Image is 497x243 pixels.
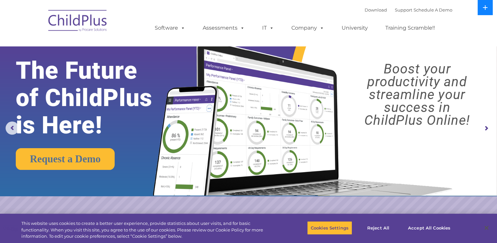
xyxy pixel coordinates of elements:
[335,21,374,35] a: University
[307,221,352,235] button: Cookies Settings
[196,21,251,35] a: Assessments
[404,221,454,235] button: Accept All Cookies
[358,221,399,235] button: Reject All
[365,7,452,13] font: |
[148,21,192,35] a: Software
[343,63,491,127] rs-layer: Boost your productivity and streamline your success in ChildPlus Online!
[16,148,115,170] a: Request a Demo
[16,57,174,139] rs-layer: The Future of ChildPlus is Here!
[91,43,111,48] span: Last name
[414,7,452,13] a: Schedule A Demo
[379,21,441,35] a: Training Scramble!!
[91,70,119,75] span: Phone number
[256,21,281,35] a: IT
[479,221,494,235] button: Close
[45,5,111,38] img: ChildPlus by Procare Solutions
[285,21,331,35] a: Company
[365,7,387,13] a: Download
[395,7,412,13] a: Support
[21,220,273,240] div: This website uses cookies to create a better user experience, provide statistics about user visit...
